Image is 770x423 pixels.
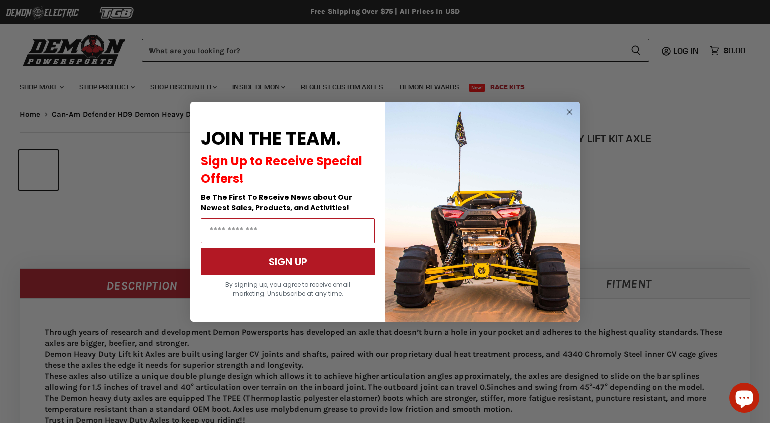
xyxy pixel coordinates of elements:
[385,102,580,322] img: a9095488-b6e7-41ba-879d-588abfab540b.jpeg
[201,248,375,275] button: SIGN UP
[201,126,341,151] span: JOIN THE TEAM.
[563,106,576,118] button: Close dialog
[225,280,350,298] span: By signing up, you agree to receive email marketing. Unsubscribe at any time.
[726,383,762,415] inbox-online-store-chat: Shopify online store chat
[201,153,362,187] span: Sign Up to Receive Special Offers!
[201,192,352,213] span: Be The First To Receive News about Our Newest Sales, Products, and Activities!
[201,218,375,243] input: Email Address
